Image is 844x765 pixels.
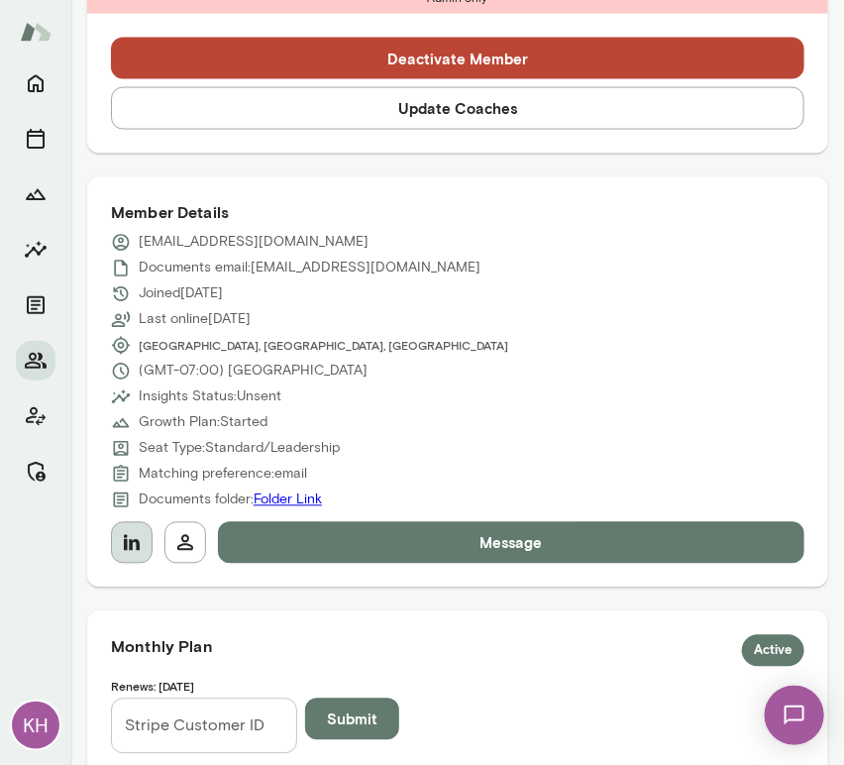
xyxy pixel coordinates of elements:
button: Insights [16,230,55,270]
p: (GMT-07:00) [GEOGRAPHIC_DATA] [139,362,368,382]
button: Sessions [16,119,55,159]
button: Message [218,522,804,564]
span: Renews: [DATE] [111,680,194,694]
img: Mento [20,13,52,51]
h6: Member Details [111,201,804,225]
button: Deactivate Member [111,38,804,79]
p: Documents email: [EMAIL_ADDRESS][DOMAIN_NAME] [139,259,480,278]
p: Joined [DATE] [139,284,223,304]
h6: Monthly Plan [111,635,804,667]
span: Active [742,641,804,661]
button: Client app [16,396,55,436]
button: Members [16,341,55,381]
p: Growth Plan: Started [139,413,267,433]
button: Documents [16,285,55,325]
button: Update Coaches [111,87,804,129]
a: Folder Link [254,492,322,508]
button: Manage [16,452,55,492]
p: [EMAIL_ADDRESS][DOMAIN_NAME] [139,233,369,253]
p: Seat Type: Standard/Leadership [139,439,340,459]
p: Last online [DATE] [139,310,251,330]
span: [GEOGRAPHIC_DATA], [GEOGRAPHIC_DATA], [GEOGRAPHIC_DATA] [139,338,508,354]
button: Submit [305,699,399,740]
div: KH [12,702,59,749]
button: Home [16,63,55,103]
p: Insights Status: Unsent [139,387,281,407]
button: Growth Plan [16,174,55,214]
p: Matching preference: email [139,465,307,485]
p: Documents folder: [139,491,322,510]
